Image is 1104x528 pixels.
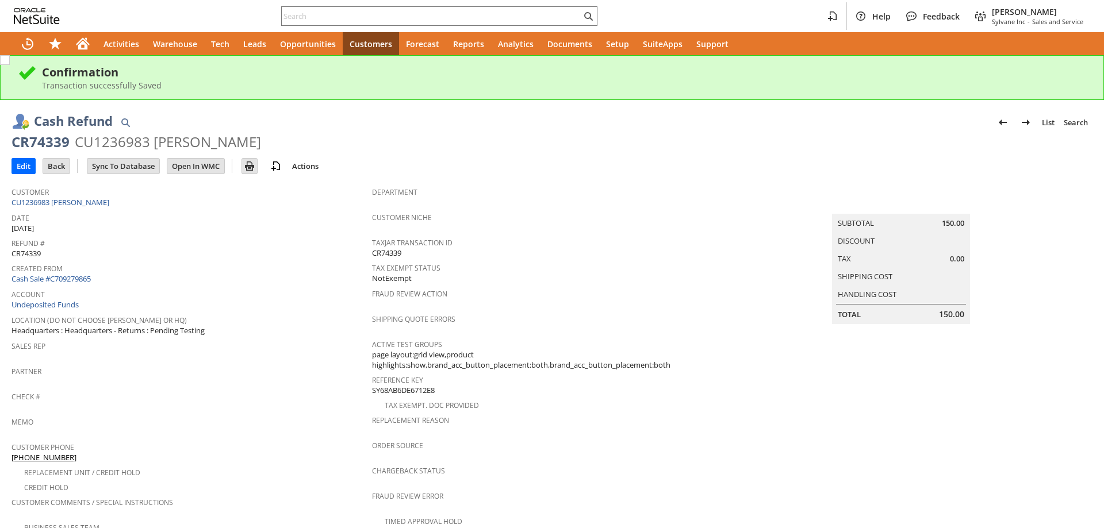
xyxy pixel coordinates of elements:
a: Created From [11,264,63,273]
a: Subtotal [838,218,874,228]
a: Customer Comments / Special Instructions [11,498,173,507]
svg: Home [76,37,90,51]
svg: Search [581,9,595,23]
a: Partner [11,367,41,376]
a: Order Source [372,441,423,450]
span: Opportunities [280,38,336,49]
a: Customer [11,187,49,197]
span: page layout:grid view,product highlights:show,brand_acc_button_placement:both,brand_acc_button_pl... [372,349,727,371]
a: Fraud Review Error [372,491,443,501]
div: Confirmation [42,64,1086,80]
span: Documents [547,38,592,49]
a: Timed Approval Hold [385,517,462,526]
a: Shipping Quote Errors [372,314,455,324]
span: 150.00 [939,309,964,320]
div: Transaction successfully Saved [42,80,1086,91]
span: Leads [243,38,266,49]
a: Customer Niche [372,213,432,222]
img: Next [1019,115,1033,129]
span: 0.00 [950,253,964,264]
span: Activities [103,38,139,49]
a: TaxJar Transaction ID [372,238,453,248]
a: Department [372,187,417,197]
a: Tax Exempt. Doc Provided [385,400,479,410]
span: Help [872,11,891,22]
input: Back [43,159,70,174]
svg: Recent Records [21,37,34,51]
span: NotExempt [372,273,412,284]
a: Cash Sale #C709279865 [11,273,91,284]
a: Support [689,32,735,55]
span: Analytics [498,38,534,49]
a: Leads [236,32,273,55]
img: Quick Find [118,115,132,129]
input: Edit [12,159,35,174]
a: Refund # [11,238,45,248]
a: Chargeback Status [372,466,445,476]
span: Forecast [406,38,439,49]
a: Account [11,290,45,299]
a: Reference Key [372,375,423,385]
a: Total [838,309,861,319]
span: Reports [453,38,484,49]
span: Feedback [923,11,960,22]
caption: Summary [832,195,970,214]
a: Home [69,32,97,55]
svg: logo [14,8,60,24]
a: Memo [11,417,33,427]
span: CR74339 [372,248,401,259]
a: Credit Hold [24,483,68,492]
a: Activities [97,32,146,55]
a: Active Test Groups [372,340,442,349]
a: SuiteApps [636,32,689,55]
span: Sylvane Inc [992,17,1025,26]
span: Warehouse [153,38,197,49]
a: Forecast [399,32,446,55]
a: Handling Cost [838,289,896,299]
a: Search [1059,113,1092,132]
img: Print [243,159,256,173]
a: Tech [204,32,236,55]
a: Setup [599,32,636,55]
input: Sync To Database [87,159,159,174]
a: Warehouse [146,32,204,55]
span: [PERSON_NAME] [992,6,1083,17]
a: List [1037,113,1059,132]
span: 150.00 [942,218,964,229]
input: Search [282,9,581,23]
a: Recent Records [14,32,41,55]
a: CU1236983 [PERSON_NAME] [11,197,112,207]
div: CU1236983 [PERSON_NAME] [75,133,261,151]
a: Replacement reason [372,415,449,425]
a: Sales Rep [11,341,45,351]
span: SuiteApps [643,38,683,49]
input: Print [242,159,257,174]
a: Check # [11,392,40,402]
div: CR74339 [11,133,70,151]
span: Sales and Service [1032,17,1083,26]
img: add-record.svg [269,159,283,173]
input: Open In WMC [167,159,224,174]
span: Customers [350,38,392,49]
span: - [1028,17,1030,26]
a: Customer Phone [11,442,74,452]
a: Fraud Review Action [372,289,447,299]
a: Date [11,213,29,223]
span: Support [696,38,729,49]
a: Shipping Cost [838,271,892,282]
span: Headquarters : Headquarters - Returns : Pending Testing [11,325,205,336]
a: Tax Exempt Status [372,263,440,273]
svg: Shortcuts [48,37,62,51]
a: Undeposited Funds [11,299,79,310]
a: Replacement Unit / Credit Hold [24,468,140,477]
a: Discount [838,236,875,246]
a: Actions [287,161,323,171]
a: Tax [838,253,851,264]
a: Customers [343,32,399,55]
span: Tech [211,38,229,49]
a: Documents [540,32,599,55]
a: Analytics [491,32,540,55]
a: Opportunities [273,32,343,55]
span: Setup [606,38,629,49]
a: Reports [446,32,491,55]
